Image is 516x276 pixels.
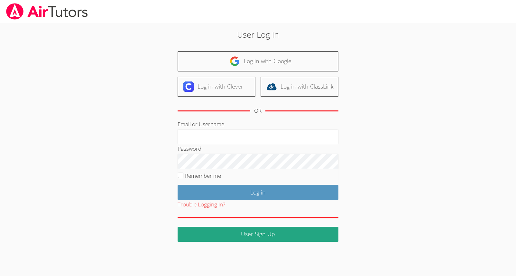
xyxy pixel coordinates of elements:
h2: User Log in [119,28,397,41]
label: Remember me [185,172,221,179]
a: Log in with ClassLink [261,77,338,97]
img: google-logo-50288ca7cdecda66e5e0955fdab243c47b7ad437acaf1139b6f446037453330a.svg [230,56,240,66]
button: Trouble Logging In? [178,200,225,209]
label: Password [178,145,201,152]
img: airtutors_banner-c4298cdbf04f3fff15de1276eac7730deb9818008684d7c2e4769d2f7ddbe033.png [5,3,88,20]
img: classlink-logo-d6bb404cc1216ec64c9a2012d9dc4662098be43eaf13dc465df04b49fa7ab582.svg [266,81,277,92]
a: Log in with Clever [178,77,255,97]
label: Email or Username [178,120,224,128]
a: Log in with Google [178,51,338,71]
input: Log in [178,185,338,200]
img: clever-logo-6eab21bc6e7a338710f1a6ff85c0baf02591cd810cc4098c63d3a4b26e2feb20.svg [183,81,194,92]
div: OR [254,106,262,116]
a: User Sign Up [178,227,338,242]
